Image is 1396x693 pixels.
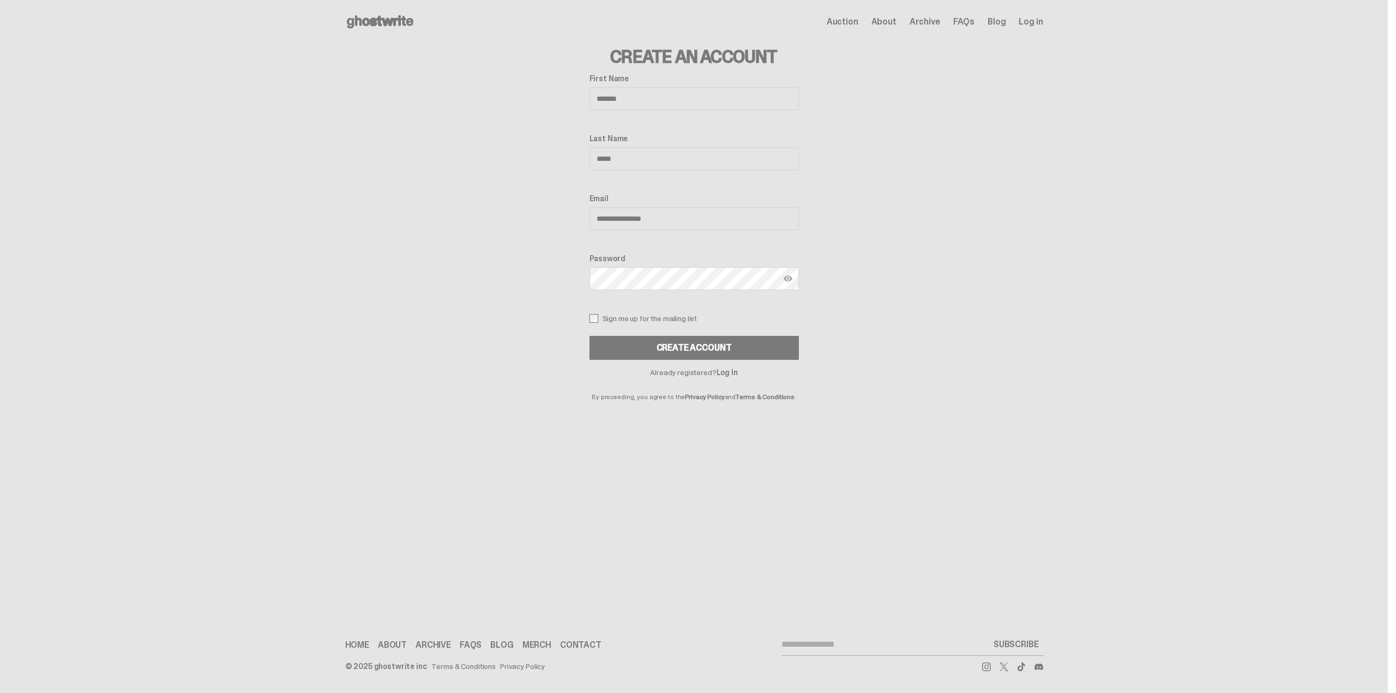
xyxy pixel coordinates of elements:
[589,48,799,65] h3: Create an Account
[871,17,896,26] a: About
[589,336,799,360] button: Create Account
[717,367,738,377] a: Log In
[657,344,732,352] div: Create Account
[490,641,513,649] a: Blog
[589,376,799,400] p: By proceeding, you agree to the and .
[560,641,601,649] a: Contact
[345,641,369,649] a: Home
[589,74,799,83] label: First Name
[589,254,799,263] label: Password
[460,641,482,649] a: FAQs
[827,17,858,26] a: Auction
[431,662,496,670] a: Terms & Conditions
[953,17,974,26] a: FAQs
[685,393,724,401] a: Privacy Policy
[988,17,1006,26] a: Blog
[589,134,799,143] label: Last Name
[589,369,799,376] p: Already registered?
[500,662,545,670] a: Privacy Policy
[589,314,598,323] input: Sign me up for the mailing list
[522,641,551,649] a: Merch
[1019,17,1043,26] a: Log in
[416,641,451,649] a: Archive
[910,17,940,26] a: Archive
[378,641,407,649] a: About
[589,314,799,323] label: Sign me up for the mailing list
[345,662,427,670] div: © 2025 ghostwrite inc
[589,194,799,203] label: Email
[989,634,1043,655] button: SUBSCRIBE
[736,393,795,401] a: Terms & Conditions
[784,274,792,283] img: Show password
